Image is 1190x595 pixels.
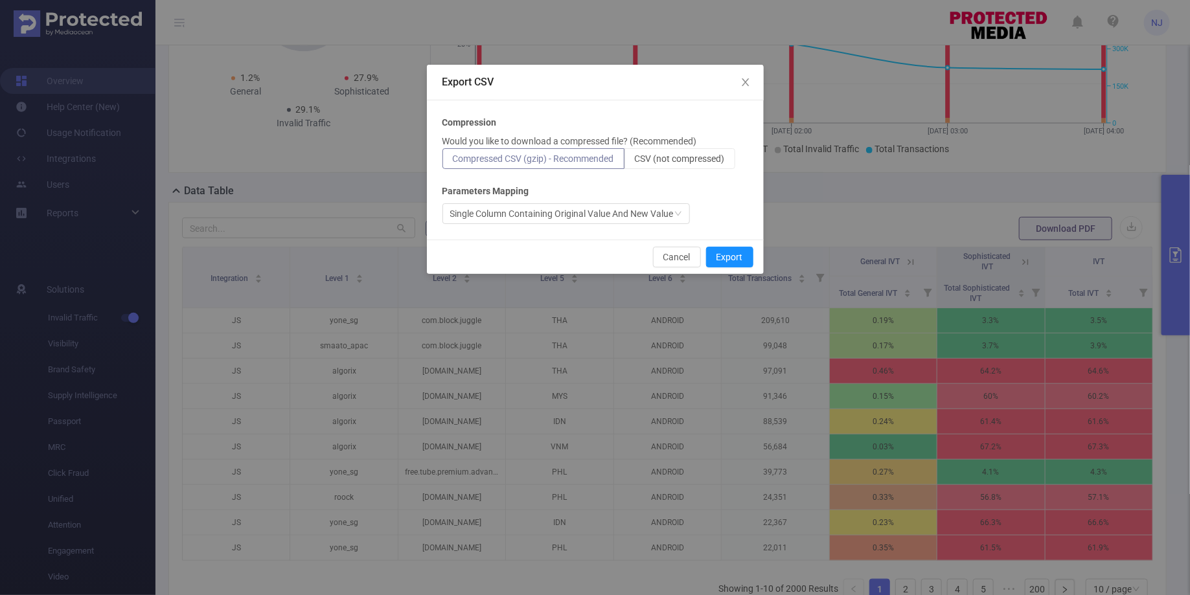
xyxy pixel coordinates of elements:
[442,75,748,89] div: Export CSV
[635,153,725,164] span: CSV (not compressed)
[706,247,753,267] button: Export
[453,153,614,164] span: Compressed CSV (gzip) - Recommended
[442,185,529,198] b: Parameters Mapping
[442,135,697,148] p: Would you like to download a compressed file? (Recommended)
[450,204,674,223] div: Single Column Containing Original Value And New Value
[727,65,764,101] button: Close
[674,210,682,219] i: icon: down
[653,247,701,267] button: Cancel
[442,116,497,129] b: Compression
[740,77,751,87] i: icon: close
